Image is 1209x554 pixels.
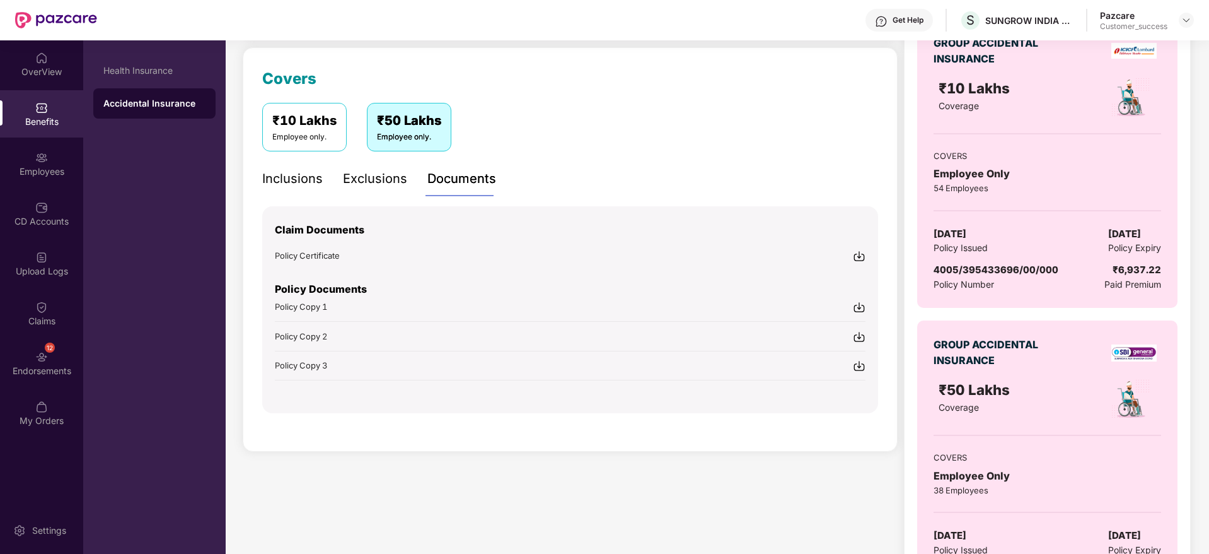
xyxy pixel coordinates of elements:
div: Get Help [893,15,923,25]
span: Policy Number [934,279,994,290]
span: [DATE] [934,528,966,543]
span: ₹10 Lakhs [939,80,1014,97]
div: Exclusions [343,169,407,189]
span: [DATE] [1108,528,1141,543]
div: Employee Only [934,166,1160,182]
span: [DATE] [1108,227,1141,242]
span: ₹50 Lakhs [939,381,1014,398]
img: svg+xml;base64,PHN2ZyBpZD0iSGVscC0zMngzMiIgeG1sbnM9Imh0dHA6Ly93d3cudzMub3JnLzIwMDAvc3ZnIiB3aWR0aD... [875,15,888,28]
div: Pazcare [1100,9,1167,21]
span: Policy Issued [934,241,988,255]
div: Covers [262,67,316,91]
div: Employee Only [934,468,1160,484]
div: Employee only. [377,131,441,143]
img: svg+xml;base64,PHN2ZyBpZD0iVXBsb2FkX0xvZ3MiIGRhdGEtbmFtZT0iVXBsb2FkIExvZ3MiIHhtbG5zPSJodHRwOi8vd3... [35,251,48,264]
p: Claim Documents [275,222,865,238]
span: Policy Copy 2 [275,331,327,341]
div: ₹10 Lakhs [272,111,337,131]
img: insurerLogo [1111,43,1156,59]
span: [DATE] [934,227,966,242]
div: SUNGROW INDIA PRIVATE LIMITED [985,15,1073,27]
img: svg+xml;base64,PHN2ZyBpZD0iRW5kb3JzZW1lbnRzIiB4bWxucz0iaHR0cDovL3d3dy53My5vcmcvMjAwMC9zdmciIHdpZH... [35,351,48,363]
div: Documents [427,169,496,189]
div: Accidental Insurance [103,97,205,110]
img: svg+xml;base64,PHN2ZyBpZD0iTXlfT3JkZXJzIiBkYXRhLW5hbWU9Ik15IE9yZGVycyIgeG1sbnM9Imh0dHA6Ly93d3cudz... [35,401,48,413]
span: S [966,13,975,28]
img: svg+xml;base64,PHN2ZyBpZD0iRG93bmxvYWQtMjR4MjQiIHhtbG5zPSJodHRwOi8vd3d3LnczLm9yZy8yMDAwL3N2ZyIgd2... [853,301,865,314]
img: svg+xml;base64,PHN2ZyBpZD0iQ2xhaW0iIHhtbG5zPSJodHRwOi8vd3d3LnczLm9yZy8yMDAwL3N2ZyIgd2lkdGg9IjIwIi... [35,301,48,314]
img: svg+xml;base64,PHN2ZyBpZD0iU2V0dGluZy0yMHgyMCIgeG1sbnM9Imh0dHA6Ly93d3cudzMub3JnLzIwMDAvc3ZnIiB3aW... [13,524,26,537]
img: insurerLogo [1111,345,1156,362]
span: Paid Premium [1104,278,1161,292]
img: svg+xml;base64,PHN2ZyBpZD0iSG9tZSIgeG1sbnM9Imh0dHA6Ly93d3cudzMub3JnLzIwMDAvc3ZnIiB3aWR0aD0iMjAiIG... [35,52,48,64]
span: Policy Certificate [275,250,340,261]
div: COVERS [934,150,1160,162]
div: Customer_success [1100,21,1167,32]
img: svg+xml;base64,PHN2ZyBpZD0iRHJvcGRvd24tMzJ4MzIiIHhtbG5zPSJodHRwOi8vd3d3LnczLm9yZy8yMDAwL3N2ZyIgd2... [1181,15,1191,25]
img: policyIcon [1110,77,1151,118]
img: svg+xml;base64,PHN2ZyBpZD0iQ0RfQWNjb3VudHMiIGRhdGEtbmFtZT0iQ0QgQWNjb3VudHMiIHhtbG5zPSJodHRwOi8vd3... [35,201,48,214]
img: svg+xml;base64,PHN2ZyBpZD0iRG93bmxvYWQtMjR4MjQiIHhtbG5zPSJodHRwOi8vd3d3LnczLm9yZy8yMDAwL3N2ZyIgd2... [853,250,865,262]
div: ₹50 Lakhs [377,111,441,131]
img: policyIcon [1110,379,1151,420]
div: ₹6,937.22 [1113,262,1161,278]
img: svg+xml;base64,PHN2ZyBpZD0iRG93bmxvYWQtMjR4MjQiIHhtbG5zPSJodHRwOi8vd3d3LnczLm9yZy8yMDAwL3N2ZyIgd2... [853,331,865,343]
p: Policy Documents [275,281,865,297]
span: Policy Expiry [1108,241,1161,255]
span: Coverage [939,100,979,111]
div: GROUP ACCIDENTAL INSURANCE [934,35,1044,67]
img: svg+xml;base64,PHN2ZyBpZD0iRW1wbG95ZWVzIiB4bWxucz0iaHR0cDovL3d3dy53My5vcmcvMjAwMC9zdmciIHdpZHRoPS... [35,151,48,164]
div: 38 Employees [934,484,1160,497]
div: GROUP ACCIDENTAL INSURANCE [934,337,1044,368]
span: Coverage [939,402,979,413]
div: Health Insurance [103,66,205,76]
img: New Pazcare Logo [15,12,97,28]
img: svg+xml;base64,PHN2ZyBpZD0iRG93bmxvYWQtMjR4MjQiIHhtbG5zPSJodHRwOi8vd3d3LnczLm9yZy8yMDAwL3N2ZyIgd2... [853,360,865,372]
div: Inclusions [262,169,323,189]
div: 54 Employees [934,182,1160,194]
span: Policy Copy 3 [275,360,327,370]
div: COVERS [934,451,1160,464]
span: 4005/395433696/00/000 [934,264,1058,276]
img: svg+xml;base64,PHN2ZyBpZD0iQmVuZWZpdHMiIHhtbG5zPSJodHRwOi8vd3d3LnczLm9yZy8yMDAwL3N2ZyIgd2lkdGg9Ij... [35,102,48,114]
div: 12 [45,343,55,353]
div: Settings [28,524,70,537]
div: Employee only. [272,131,337,143]
span: Policy Copy 1 [275,302,327,312]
